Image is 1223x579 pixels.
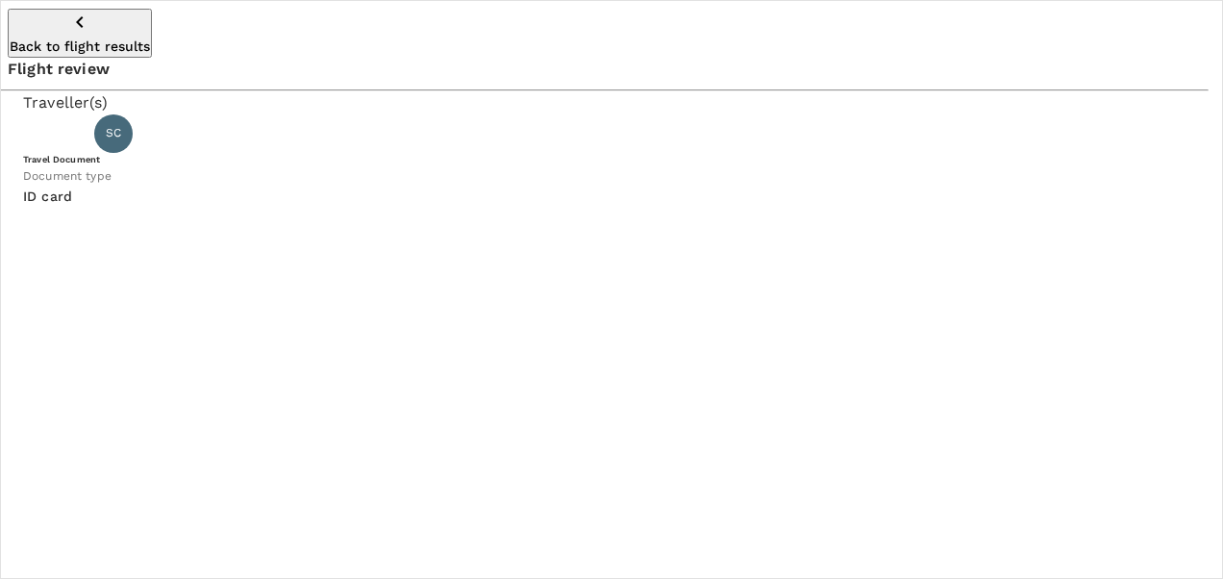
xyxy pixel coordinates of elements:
p: ID card [23,187,1186,206]
span: SC [106,124,121,143]
span: Document type [23,169,112,183]
p: [PERSON_NAME] [PERSON_NAME] [140,122,405,145]
h6: Travel Document [23,153,1186,165]
p: Traveller 1 : [23,124,87,143]
p: Flight review [8,58,1201,81]
p: Back to flight results [10,37,150,56]
p: Traveller(s) [23,91,1186,114]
